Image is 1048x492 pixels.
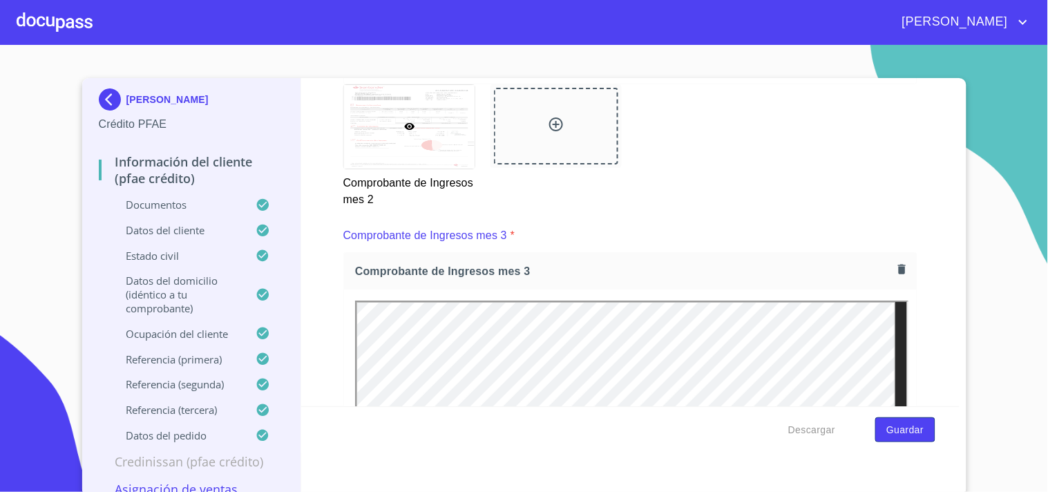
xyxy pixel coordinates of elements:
p: Datos del cliente [99,223,256,237]
p: Referencia (tercera) [99,403,256,417]
p: Referencia (segunda) [99,377,256,391]
p: Información del cliente (PFAE crédito) [99,153,285,187]
button: account of current user [892,11,1031,33]
p: Comprobante de Ingresos mes 3 [343,227,507,244]
p: Comprobante de Ingresos mes 2 [343,169,475,208]
p: Crédito PFAE [99,116,285,133]
span: Guardar [886,422,924,439]
span: Comprobante de Ingresos mes 3 [355,264,893,278]
div: [PERSON_NAME] [99,88,285,116]
p: Datos del pedido [99,428,256,442]
span: Descargar [788,422,835,439]
p: Referencia (primera) [99,352,256,366]
p: Datos del domicilio (idéntico a tu comprobante) [99,274,256,315]
p: Documentos [99,198,256,211]
p: Estado Civil [99,249,256,263]
img: Docupass spot blue [99,88,126,111]
p: Ocupación del Cliente [99,327,256,341]
p: [PERSON_NAME] [126,94,209,105]
button: Descargar [783,417,841,443]
button: Guardar [875,417,935,443]
p: Credinissan (PFAE crédito) [99,453,285,470]
span: [PERSON_NAME] [892,11,1015,33]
